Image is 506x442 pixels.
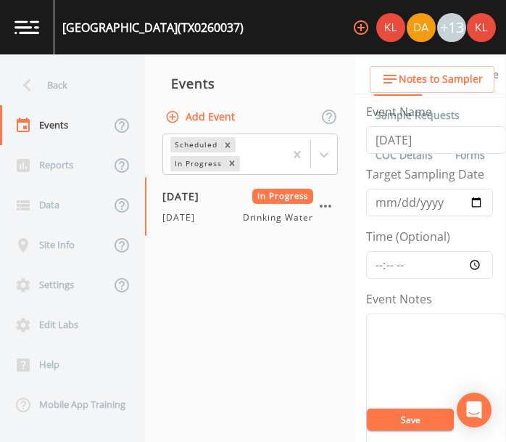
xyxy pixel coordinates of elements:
label: Target Sampling Date [366,165,484,183]
div: Scheduled [170,137,220,152]
div: +13 [437,13,466,42]
span: [DATE] [162,211,204,224]
label: Time (Optional) [366,228,450,245]
div: Kler Teran [376,13,406,42]
div: David Weber [406,13,436,42]
a: [DATE]In Progress[DATE]Drinking Water [145,177,355,237]
label: Event Notes [366,290,432,308]
img: a84961a0472e9debc750dd08a004988d [407,13,436,42]
div: Events [145,65,355,102]
div: Remove Scheduled [220,137,236,152]
a: Schedule [373,54,423,96]
img: logo [14,20,39,34]
div: [GEOGRAPHIC_DATA] (TX0260037) [62,19,244,36]
span: Notes to Sampler [399,70,483,89]
div: Remove In Progress [224,156,240,171]
a: Sample Requests [373,95,462,136]
label: Event Name [366,103,432,120]
img: 9c4450d90d3b8045b2e5fa62e4f92659 [467,13,496,42]
div: Open Intercom Messenger [457,393,492,427]
div: In Progress [170,156,224,171]
span: [DATE] [162,189,210,204]
img: 9c4450d90d3b8045b2e5fa62e4f92659 [376,13,405,42]
span: Drinking Water [243,211,313,224]
button: Notes to Sampler [370,66,494,93]
button: Save [367,409,454,430]
span: In Progress [252,189,314,204]
button: Add Event [162,104,241,131]
a: Recurrence [441,54,501,95]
